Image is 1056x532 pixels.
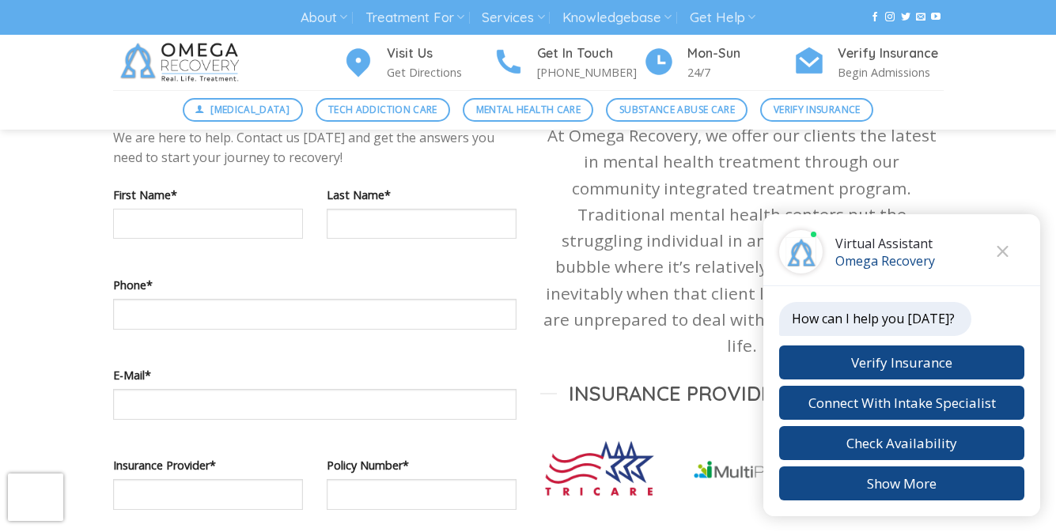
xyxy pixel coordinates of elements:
span: Verify Insurance [774,102,861,117]
label: Insurance Provider* [113,456,303,474]
span: Insurance Providers we Accept [569,380,915,406]
label: E-Mail* [113,366,517,384]
span: Substance Abuse Care [619,102,735,117]
a: Verify Insurance Begin Admissions [793,43,944,82]
h4: Visit Us [387,43,493,64]
span: Tech Addiction Care [328,102,437,117]
p: At Omega Recovery, we offer our clients the latest in mental health treatment through our communi... [540,123,944,359]
label: First Name* [113,186,303,204]
h4: Get In Touch [537,43,643,64]
a: Tech Addiction Care [316,98,451,122]
a: Get In Touch [PHONE_NUMBER] [493,43,643,82]
h4: Mon-Sun [687,43,793,64]
span: Mental Health Care [476,102,581,117]
a: Follow on Instagram [885,12,895,23]
img: Omega Recovery [113,35,252,90]
span: [MEDICAL_DATA] [210,102,290,117]
label: Phone* [113,276,517,294]
a: Follow on Facebook [870,12,880,23]
a: Mental Health Care [463,98,593,122]
a: Knowledgebase [562,3,672,32]
a: Get Help [690,3,755,32]
a: Visit Us Get Directions [343,43,493,82]
label: Last Name* [327,186,517,204]
a: [MEDICAL_DATA] [183,98,303,122]
label: Policy Number* [327,456,517,474]
a: Treatment For [365,3,464,32]
a: Follow on Twitter [901,12,910,23]
p: Get Directions [387,63,493,81]
a: Send us an email [916,12,925,23]
p: We are here to help. Contact us [DATE] and get the answers you need to start your journey to reco... [113,128,517,168]
a: Verify Insurance [760,98,873,122]
p: 24/7 [687,63,793,81]
a: Follow on YouTube [931,12,941,23]
a: Services [482,3,544,32]
h4: Verify Insurance [838,43,944,64]
a: About [301,3,347,32]
p: Begin Admissions [838,63,944,81]
p: [PHONE_NUMBER] [537,63,643,81]
a: Substance Abuse Care [606,98,748,122]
